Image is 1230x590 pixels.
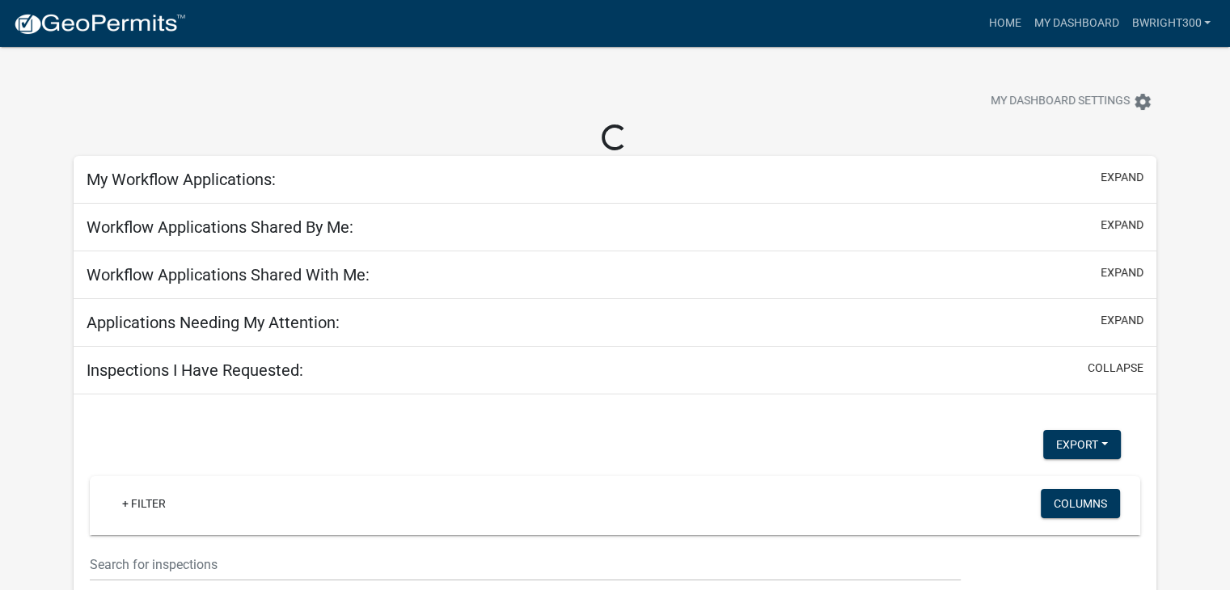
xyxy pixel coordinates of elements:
[1043,430,1121,459] button: Export
[1088,360,1143,377] button: collapse
[87,360,303,380] h5: Inspections I Have Requested:
[87,265,370,284] h5: Workflow Applications Shared With Me:
[1101,217,1143,234] button: expand
[1101,264,1143,281] button: expand
[87,217,353,237] h5: Workflow Applications Shared By Me:
[87,170,276,189] h5: My Workflow Applications:
[1041,489,1120,518] button: Columns
[87,313,340,332] h5: Applications Needing My Attention:
[1125,8,1217,39] a: bwright300
[991,92,1130,112] span: My Dashboard Settings
[90,548,961,581] input: Search for inspections
[982,8,1027,39] a: Home
[1101,312,1143,329] button: expand
[1101,169,1143,186] button: expand
[978,86,1165,117] button: My Dashboard Settingssettings
[109,489,179,518] a: + Filter
[1027,8,1125,39] a: My Dashboard
[1133,92,1152,112] i: settings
